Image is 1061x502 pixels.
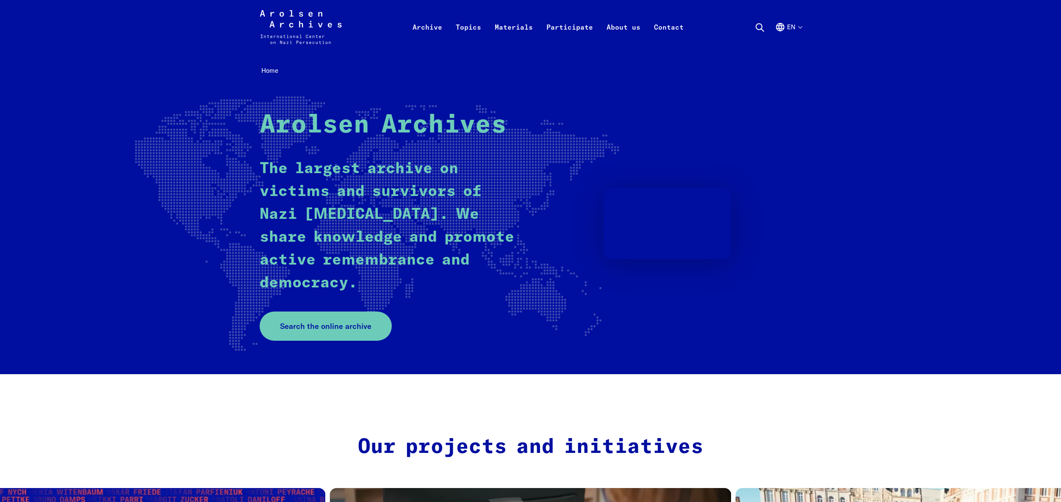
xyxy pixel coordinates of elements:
[540,20,600,54] a: Participate
[647,20,690,54] a: Contact
[260,64,802,77] nav: Breadcrumb
[406,10,690,44] nav: Primary
[775,22,802,52] button: English, language selection
[260,157,516,295] p: The largest archive on victims and survivors of Nazi [MEDICAL_DATA]. We share knowledge and promo...
[352,435,710,460] h2: Our projects and initiatives
[488,20,540,54] a: Materials
[260,312,392,341] a: Search the online archive
[280,320,371,332] span: Search the online archive
[600,20,647,54] a: About us
[406,20,449,54] a: Archive
[449,20,488,54] a: Topics
[260,113,507,138] strong: Arolsen Archives
[261,66,278,74] span: Home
